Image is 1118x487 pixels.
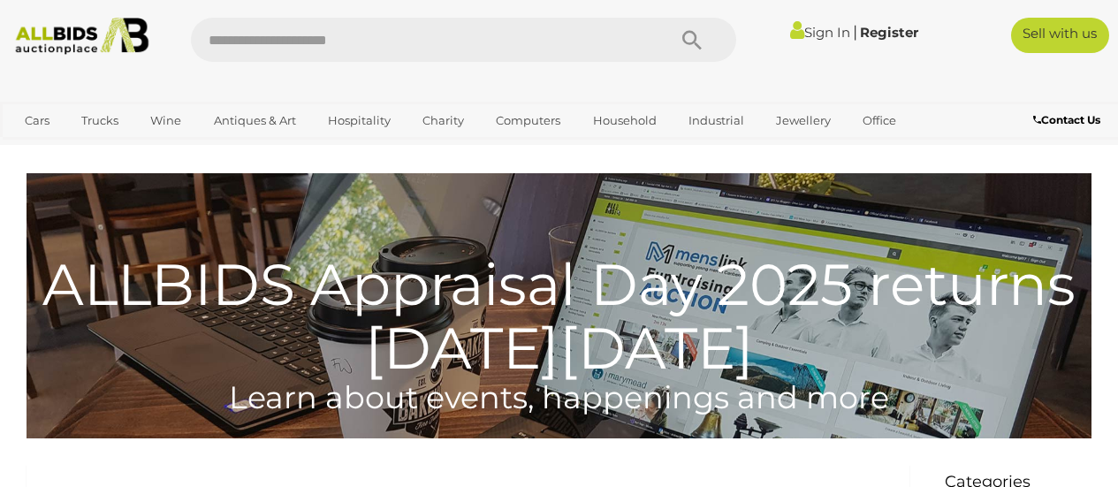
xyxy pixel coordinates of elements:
a: Sell with us [1011,18,1109,53]
h1: ALLBIDS Appraisal Day 2025 returns [DATE][DATE] [27,173,1091,379]
a: [GEOGRAPHIC_DATA] [81,135,230,164]
a: Hospitality [316,106,402,135]
a: Contact Us [1033,110,1105,130]
a: Cars [13,106,61,135]
a: Industrial [677,106,756,135]
a: Computers [484,106,572,135]
a: Antiques & Art [202,106,308,135]
a: Sports [13,135,72,164]
b: Contact Us [1033,113,1100,126]
a: Household [582,106,668,135]
span: | [853,22,857,42]
a: Charity [411,106,475,135]
a: Jewellery [764,106,842,135]
a: Wine [139,106,193,135]
a: Trucks [70,106,130,135]
a: Office [851,106,908,135]
a: Register [860,24,918,41]
a: Sign In [790,24,850,41]
img: Allbids.com.au [8,18,156,55]
button: Search [648,18,736,62]
h4: Learn about events, happenings and more [27,381,1091,415]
